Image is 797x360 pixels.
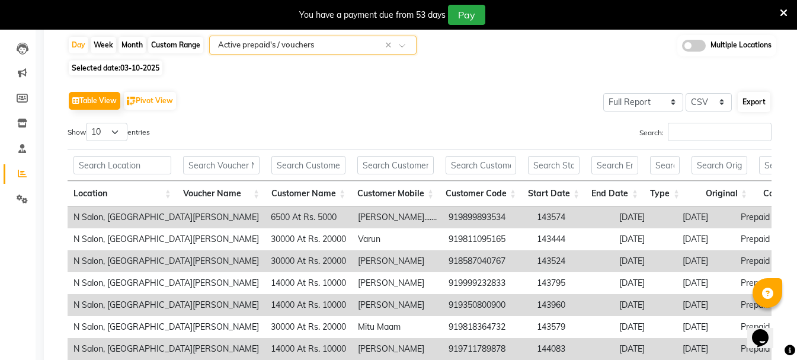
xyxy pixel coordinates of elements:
div: Day [69,37,88,53]
th: Type: activate to sort column ascending [644,181,686,206]
td: 143574 [531,206,613,228]
td: Prepaid [735,206,776,228]
td: [DATE] [613,272,677,294]
button: Pay [448,5,485,25]
td: [PERSON_NAME] [352,250,443,272]
td: [DATE] [677,338,735,360]
div: Custom Range [148,37,203,53]
input: Search Voucher Name [183,156,260,174]
td: 143524 [531,250,613,272]
td: Mitu Maam [352,316,443,338]
span: Multiple Locations [710,40,772,52]
td: [DATE] [613,250,677,272]
select: Showentries [86,123,127,141]
input: Search Customer Code [446,156,516,174]
th: Original: activate to sort column ascending [686,181,753,206]
td: Prepaid [735,272,776,294]
th: Customer Mobile: activate to sort column ascending [351,181,440,206]
label: Show entries [68,123,150,141]
button: Export [738,92,770,112]
div: Week [91,37,116,53]
td: N Salon, [GEOGRAPHIC_DATA][PERSON_NAME] [68,228,265,250]
td: Varun [352,228,443,250]
span: Clear all [385,39,395,52]
td: N Salon, [GEOGRAPHIC_DATA][PERSON_NAME] [68,272,265,294]
th: Customer Name: activate to sort column ascending [265,181,351,206]
th: Start Date: activate to sort column ascending [522,181,585,206]
td: 14000 At Rs. 10000 [265,338,352,360]
td: 144083 [531,338,613,360]
td: 918587040767 [443,250,531,272]
td: 6500 At Rs. 5000 [265,206,352,228]
div: You have a payment due from 53 days [299,9,446,21]
iframe: chat widget [747,313,785,348]
td: N Salon, [GEOGRAPHIC_DATA][PERSON_NAME] [68,206,265,228]
td: [DATE] [677,294,735,316]
td: Prepaid [735,250,776,272]
td: 14000 At Rs. 10000 [265,294,352,316]
button: Table View [69,92,120,110]
img: pivot.png [127,97,136,106]
td: [DATE] [677,272,735,294]
th: Voucher Name: activate to sort column ascending [177,181,265,206]
td: N Salon, [GEOGRAPHIC_DATA][PERSON_NAME] [68,338,265,360]
td: [DATE] [677,228,735,250]
input: Search Type [650,156,680,174]
span: Selected date: [69,60,162,75]
label: Search: [639,123,772,141]
td: 143960 [531,294,613,316]
td: 30000 At Rs. 20000 [265,250,352,272]
th: Customer Code: activate to sort column ascending [440,181,522,206]
input: Search Location [73,156,171,174]
td: Prepaid [735,228,776,250]
th: End Date: activate to sort column ascending [585,181,644,206]
td: 919999232833 [443,272,531,294]
td: 919811095165 [443,228,531,250]
td: 919350800900 [443,294,531,316]
td: 143795 [531,272,613,294]
input: Search Customer Mobile [357,156,434,174]
td: [PERSON_NAME] [352,338,443,360]
input: Search Start Date [528,156,580,174]
input: Search: [668,123,772,141]
td: [DATE] [613,206,677,228]
td: Prepaid [735,316,776,338]
td: 30000 At Rs. 20000 [265,228,352,250]
td: 143444 [531,228,613,250]
td: 919899893534 [443,206,531,228]
td: [DATE] [677,316,735,338]
td: N Salon, [GEOGRAPHIC_DATA][PERSON_NAME] [68,316,265,338]
td: 14000 At Rs. 10000 [265,272,352,294]
td: 143579 [531,316,613,338]
td: Prepaid [735,338,776,360]
td: [DATE] [613,228,677,250]
td: N Salon, [GEOGRAPHIC_DATA][PERSON_NAME] [68,250,265,272]
td: [DATE] [677,250,735,272]
td: 30000 At Rs. 20000 [265,316,352,338]
td: [PERSON_NAME] [352,294,443,316]
td: Prepaid [735,294,776,316]
div: Month [119,37,146,53]
input: Search Original [692,156,747,174]
td: [DATE] [677,206,735,228]
td: [DATE] [613,294,677,316]
span: 03-10-2025 [120,63,159,72]
td: [PERSON_NAME] [352,272,443,294]
input: Search Customer Name [271,156,345,174]
td: N Salon, [GEOGRAPHIC_DATA][PERSON_NAME] [68,294,265,316]
td: [DATE] [613,338,677,360]
button: Pivot View [124,92,176,110]
td: [PERSON_NAME]....... [352,206,443,228]
td: 919711789878 [443,338,531,360]
input: Search End Date [591,156,638,174]
td: 919818364732 [443,316,531,338]
th: Location: activate to sort column ascending [68,181,177,206]
td: [DATE] [613,316,677,338]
